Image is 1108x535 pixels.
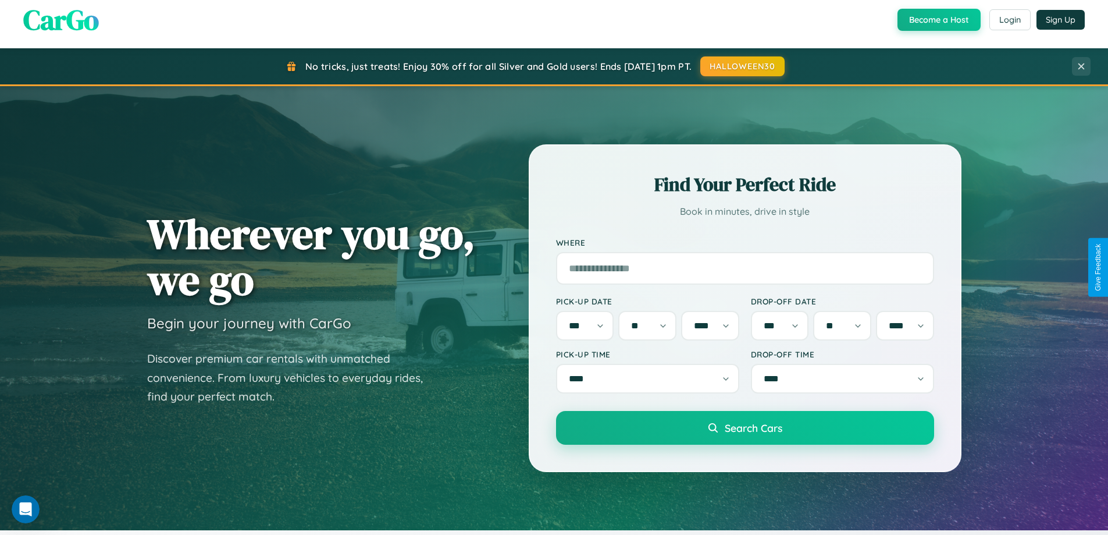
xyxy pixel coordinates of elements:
h2: Find Your Perfect Ride [556,172,934,197]
p: Discover premium car rentals with unmatched convenience. From luxury vehicles to everyday rides, ... [147,349,438,406]
button: HALLOWEEN30 [700,56,785,76]
label: Pick-up Time [556,349,739,359]
label: Where [556,238,934,247]
span: CarGo [23,1,99,39]
label: Drop-off Date [751,296,934,306]
button: Search Cars [556,411,934,445]
button: Sign Up [1036,10,1085,30]
iframe: Intercom live chat [12,495,40,523]
button: Login [989,9,1031,30]
h3: Begin your journey with CarGo [147,314,351,332]
label: Drop-off Time [751,349,934,359]
div: Give Feedback [1094,244,1102,291]
span: No tricks, just treats! Enjoy 30% off for all Silver and Gold users! Ends [DATE] 1pm PT. [305,61,692,72]
h1: Wherever you go, we go [147,211,475,303]
p: Book in minutes, drive in style [556,203,934,220]
span: Search Cars [725,421,782,434]
button: Become a Host [897,9,981,31]
label: Pick-up Date [556,296,739,306]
